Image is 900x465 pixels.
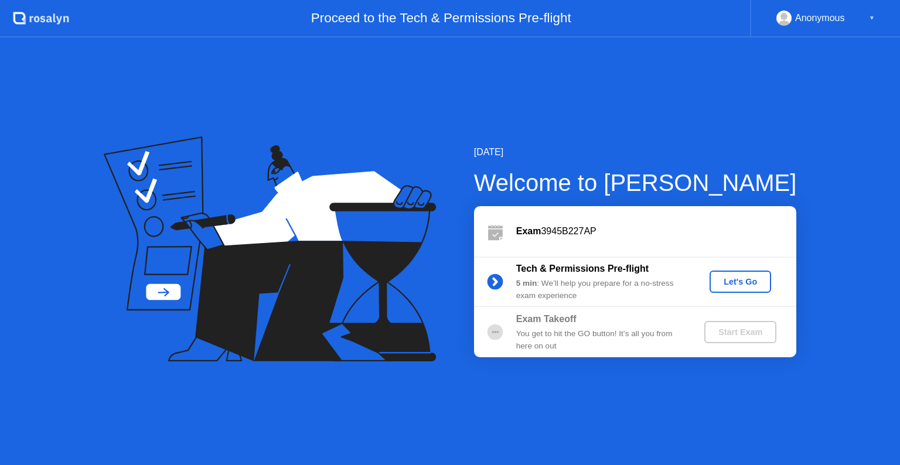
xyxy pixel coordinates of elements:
button: Let's Go [710,271,771,293]
div: : We’ll help you prepare for a no-stress exam experience [516,278,685,302]
b: Exam Takeoff [516,314,577,324]
div: Start Exam [709,327,772,337]
b: Exam [516,226,541,236]
div: Anonymous [795,11,845,26]
b: Tech & Permissions Pre-flight [516,264,649,273]
div: Welcome to [PERSON_NAME] [474,165,797,200]
div: [DATE] [474,145,797,159]
div: Let's Go [714,277,766,286]
div: 3945B227AP [516,224,796,238]
div: You get to hit the GO button! It’s all you from here on out [516,328,685,352]
b: 5 min [516,279,537,288]
div: ▼ [869,11,875,26]
button: Start Exam [704,321,776,343]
